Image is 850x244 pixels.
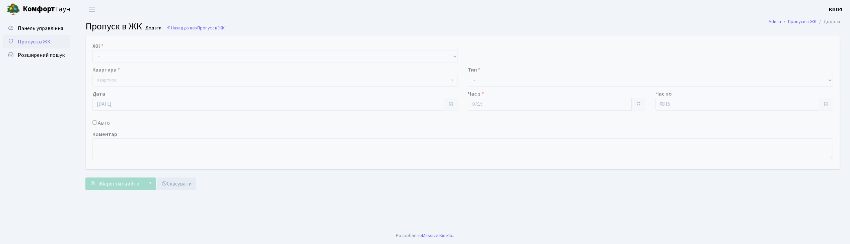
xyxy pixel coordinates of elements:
[85,20,142,33] span: Пропуск в ЖК
[3,35,70,48] a: Пропуск в ЖК
[829,5,842,13] a: КПП4
[97,77,117,84] span: Квартира
[92,90,105,98] label: Дата
[18,51,65,59] span: Розширений пошук
[769,18,781,25] a: Admin
[23,4,70,15] span: Таун
[468,66,480,74] label: Тип
[3,48,70,62] a: Розширений пошук
[422,232,453,239] a: Massive Kinetic
[788,18,817,25] a: Пропуск в ЖК
[759,15,850,29] nav: breadcrumb
[18,25,63,32] span: Панель управління
[829,6,842,13] b: КПП4
[468,90,484,98] label: Час з
[18,38,51,45] span: Пропуск в ЖК
[23,4,55,14] b: Комфорт
[92,130,117,138] label: Коментар
[85,177,144,190] button: Зберегти і вийти
[98,180,139,188] span: Зберегти і вийти
[817,18,840,25] li: Додати
[655,90,672,98] label: Час по
[157,177,196,190] a: Скасувати
[98,119,110,127] label: Авто
[92,42,103,50] label: ЖК
[396,232,454,239] div: Розроблено .
[3,22,70,35] a: Панель управління
[197,25,225,31] span: Пропуск в ЖК
[166,25,225,31] a: Назад до всіхПропуск в ЖК
[144,25,163,31] small: Додати .
[84,4,100,15] button: Переключити навігацію
[92,66,120,74] label: Квартира
[7,3,20,16] img: logo.png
